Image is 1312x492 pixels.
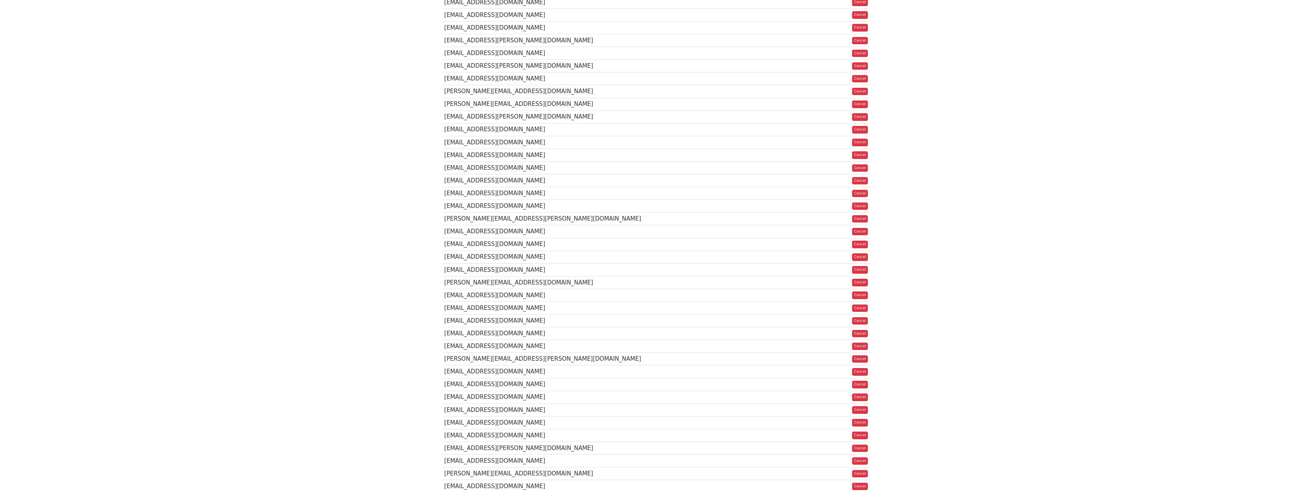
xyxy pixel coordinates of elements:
[443,85,794,98] td: [PERSON_NAME][EMAIL_ADDRESS][DOMAIN_NAME]
[852,62,868,70] a: Cancel
[852,368,868,376] a: Cancel
[443,455,794,467] td: [EMAIL_ADDRESS][DOMAIN_NAME]
[852,317,868,325] a: Cancel
[852,330,868,338] a: Cancel
[443,365,794,378] td: [EMAIL_ADDRESS][DOMAIN_NAME]
[443,8,794,21] td: [EMAIL_ADDRESS][DOMAIN_NAME]
[443,110,794,123] td: [EMAIL_ADDRESS][PERSON_NAME][DOMAIN_NAME]
[443,72,794,85] td: [EMAIL_ADDRESS][DOMAIN_NAME]
[443,353,794,365] td: [PERSON_NAME][EMAIL_ADDRESS][PERSON_NAME][DOMAIN_NAME]
[443,378,794,391] td: [EMAIL_ADDRESS][DOMAIN_NAME]
[443,34,794,47] td: [EMAIL_ADDRESS][PERSON_NAME][DOMAIN_NAME]
[852,11,868,19] a: Cancel
[443,174,794,187] td: [EMAIL_ADDRESS][DOMAIN_NAME]
[852,432,868,439] a: Cancel
[852,445,868,452] a: Cancel
[852,291,868,299] a: Cancel
[852,50,868,57] a: Cancel
[852,88,868,95] a: Cancel
[443,327,794,340] td: [EMAIL_ADDRESS][DOMAIN_NAME]
[443,467,794,480] td: [PERSON_NAME][EMAIL_ADDRESS][DOMAIN_NAME]
[852,419,868,427] a: Cancel
[443,47,794,60] td: [EMAIL_ADDRESS][DOMAIN_NAME]
[852,113,868,121] a: Cancel
[852,100,868,108] a: Cancel
[443,263,794,276] td: [EMAIL_ADDRESS][DOMAIN_NAME]
[443,238,794,251] td: [EMAIL_ADDRESS][DOMAIN_NAME]
[852,177,868,185] a: Cancel
[443,315,794,327] td: [EMAIL_ADDRESS][DOMAIN_NAME]
[443,98,794,110] td: [PERSON_NAME][EMAIL_ADDRESS][DOMAIN_NAME]
[443,403,794,416] td: [EMAIL_ADDRESS][DOMAIN_NAME]
[852,355,868,363] a: Cancel
[443,391,794,403] td: [EMAIL_ADDRESS][DOMAIN_NAME]
[852,139,868,146] a: Cancel
[852,37,868,45] a: Cancel
[852,126,868,134] a: Cancel
[443,60,794,72] td: [EMAIL_ADDRESS][PERSON_NAME][DOMAIN_NAME]
[852,381,868,388] a: Cancel
[852,24,868,32] a: Cancel
[852,305,868,312] a: Cancel
[443,149,794,161] td: [EMAIL_ADDRESS][DOMAIN_NAME]
[852,202,868,210] a: Cancel
[852,343,868,350] a: Cancel
[443,213,794,225] td: [PERSON_NAME][EMAIL_ADDRESS][PERSON_NAME][DOMAIN_NAME]
[443,302,794,315] td: [EMAIL_ADDRESS][DOMAIN_NAME]
[443,276,794,289] td: [PERSON_NAME][EMAIL_ADDRESS][DOMAIN_NAME]
[852,483,868,490] a: Cancel
[852,228,868,236] a: Cancel
[852,470,868,478] a: Cancel
[443,200,794,213] td: [EMAIL_ADDRESS][DOMAIN_NAME]
[852,190,868,197] a: Cancel
[852,279,868,286] a: Cancel
[852,151,868,159] a: Cancel
[852,266,868,274] a: Cancel
[852,406,868,414] a: Cancel
[852,457,868,465] a: Cancel
[852,253,868,261] a: Cancel
[852,393,868,401] a: Cancel
[443,123,794,136] td: [EMAIL_ADDRESS][DOMAIN_NAME]
[443,136,794,149] td: [EMAIL_ADDRESS][DOMAIN_NAME]
[852,75,868,83] a: Cancel
[443,340,794,353] td: [EMAIL_ADDRESS][DOMAIN_NAME]
[443,187,794,200] td: [EMAIL_ADDRESS][DOMAIN_NAME]
[1274,455,1312,492] iframe: Chat Widget
[443,225,794,238] td: [EMAIL_ADDRESS][DOMAIN_NAME]
[443,429,794,442] td: [EMAIL_ADDRESS][DOMAIN_NAME]
[852,241,868,248] a: Cancel
[443,251,794,263] td: [EMAIL_ADDRESS][DOMAIN_NAME]
[443,161,794,174] td: [EMAIL_ADDRESS][DOMAIN_NAME]
[443,442,794,455] td: [EMAIL_ADDRESS][PERSON_NAME][DOMAIN_NAME]
[443,416,794,429] td: [EMAIL_ADDRESS][DOMAIN_NAME]
[852,164,868,172] a: Cancel
[852,215,868,223] a: Cancel
[443,289,794,301] td: [EMAIL_ADDRESS][DOMAIN_NAME]
[443,21,794,34] td: [EMAIL_ADDRESS][DOMAIN_NAME]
